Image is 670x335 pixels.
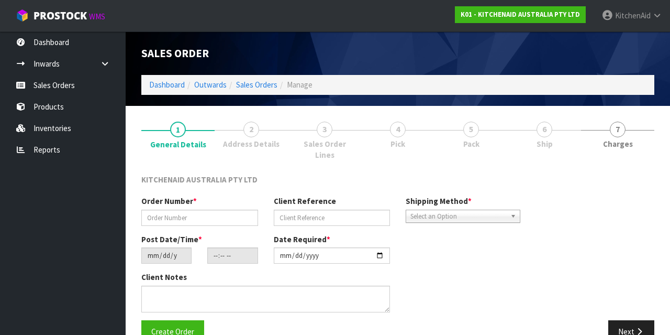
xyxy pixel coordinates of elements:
[141,175,258,185] span: KITCHENAID AUSTRALIA PTY LTD
[223,138,280,149] span: Address Details
[615,10,651,20] span: KitchenAid
[149,80,185,90] a: Dashboard
[461,10,580,19] strong: K01 - KITCHENAID AUSTRALIA PTY LTD
[537,138,553,149] span: Ship
[390,138,405,149] span: Pick
[243,122,259,137] span: 2
[236,80,277,90] a: Sales Orders
[141,210,258,226] input: Order Number
[463,122,479,137] span: 5
[16,9,29,22] img: cube-alt.png
[610,122,626,137] span: 7
[170,122,186,137] span: 1
[390,122,406,137] span: 4
[463,138,479,149] span: Pack
[287,80,312,90] span: Manage
[410,210,506,223] span: Select an Option
[406,196,472,207] label: Shipping Method
[274,234,330,245] label: Date Required
[141,46,209,60] span: Sales Order
[274,196,336,207] label: Client Reference
[537,122,552,137] span: 6
[141,196,197,207] label: Order Number
[89,12,105,21] small: WMS
[141,234,202,245] label: Post Date/Time
[317,122,332,137] span: 3
[33,9,87,23] span: ProStock
[274,210,390,226] input: Client Reference
[296,138,353,161] span: Sales Order Lines
[194,80,227,90] a: Outwards
[141,272,187,283] label: Client Notes
[603,138,633,149] span: Charges
[150,139,206,150] span: General Details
